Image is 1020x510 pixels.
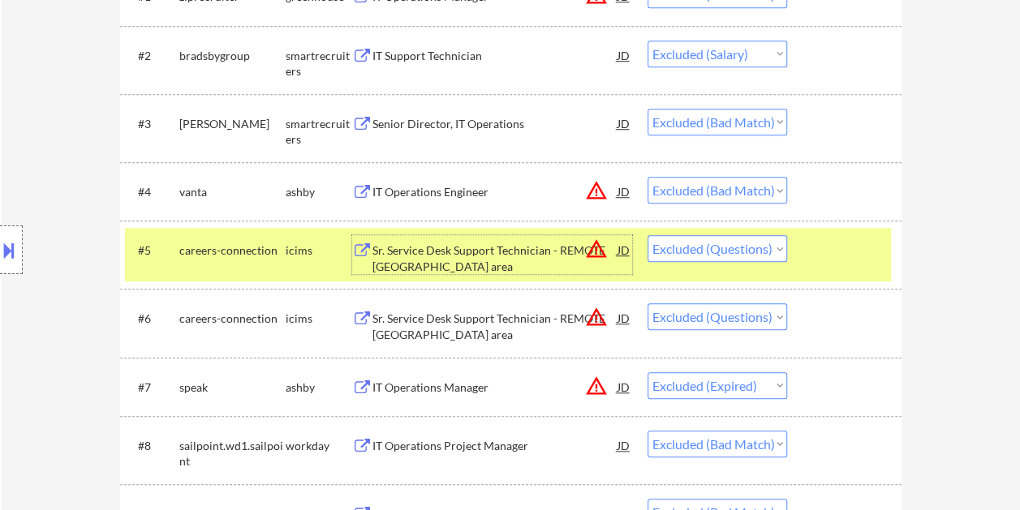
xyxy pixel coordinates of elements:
[616,431,632,460] div: JD
[286,311,352,327] div: icims
[585,238,608,260] button: warning_amber
[616,235,632,264] div: JD
[286,48,352,79] div: smartrecruiters
[286,438,352,454] div: workday
[616,41,632,70] div: JD
[372,116,618,132] div: Senior Director, IT Operations
[372,184,618,200] div: IT Operations Engineer
[179,48,286,64] div: bradsbygroup
[286,379,352,396] div: ashby
[585,179,608,202] button: warning_amber
[179,438,286,469] div: sailpoint.wd1.sailpoint
[372,311,618,342] div: Sr. Service Desk Support Technician - REMOTE [GEOGRAPHIC_DATA] area
[585,375,608,397] button: warning_amber
[286,184,352,200] div: ashby
[138,48,166,64] div: #2
[372,438,618,454] div: IT Operations Project Manager
[372,48,618,64] div: IT Support Technician
[138,438,166,454] div: #8
[286,116,352,148] div: smartrecruiters
[372,242,618,274] div: Sr. Service Desk Support Technician - REMOTE [GEOGRAPHIC_DATA] area
[585,306,608,328] button: warning_amber
[616,303,632,332] div: JD
[616,177,632,206] div: JD
[616,372,632,401] div: JD
[372,379,618,396] div: IT Operations Manager
[616,109,632,138] div: JD
[286,242,352,259] div: icims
